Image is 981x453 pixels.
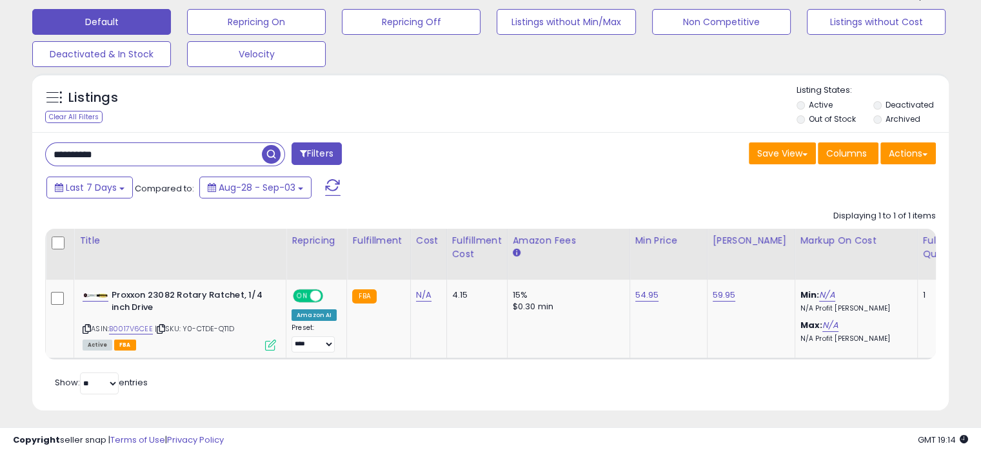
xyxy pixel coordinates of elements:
div: Title [79,234,281,247]
a: B0017V6CEE [109,323,153,334]
span: FBA [114,340,136,351]
div: 1 [923,289,963,301]
small: FBA [352,289,376,304]
b: Max: [800,319,823,331]
h5: Listings [68,89,118,107]
span: Show: entries [55,376,148,389]
button: Velocity [187,41,326,67]
button: Repricing On [187,9,326,35]
b: Proxxon 23082 Rotary Ratchet, 1/4 inch Drive [112,289,268,316]
img: 31wUgtzPL5L._SL40_.jpg [83,293,108,298]
button: Aug-28 - Sep-03 [199,177,312,198]
div: 15% [513,289,620,301]
strong: Copyright [13,434,60,446]
a: 59.95 [713,289,736,302]
div: Cost [416,234,441,247]
button: Non Competitive [652,9,791,35]
div: $0.30 min [513,301,620,313]
span: Compared to: [135,182,194,195]
div: Markup on Cost [800,234,912,247]
p: Listing States: [797,84,949,97]
a: Terms of Use [110,434,165,446]
button: Filters [292,142,342,165]
div: Repricing [292,234,341,247]
label: Archived [885,113,920,124]
button: Listings without Cost [807,9,946,35]
a: N/A [819,289,835,302]
a: 54.95 [635,289,659,302]
label: Out of Stock [809,113,856,124]
div: Fulfillment [352,234,404,247]
button: Listings without Min/Max [497,9,635,35]
div: seller snap | | [13,434,224,447]
label: Deactivated [885,99,933,110]
span: | SKU: Y0-CTDE-QT1D [155,323,234,334]
p: N/A Profit [PERSON_NAME] [800,304,907,313]
span: Last 7 Days [66,181,117,194]
span: OFF [321,291,342,302]
button: Default [32,9,171,35]
button: Save View [749,142,816,164]
a: Privacy Policy [167,434,224,446]
div: Clear All Filters [45,111,103,123]
button: Last 7 Days [46,177,133,198]
div: Fulfillable Quantity [923,234,967,261]
a: N/A [822,319,838,332]
button: Columns [818,142,878,164]
div: 4.15 [452,289,497,301]
label: Active [809,99,833,110]
div: [PERSON_NAME] [713,234,789,247]
div: Amazon AI [292,309,337,321]
b: Min: [800,289,820,301]
span: Aug-28 - Sep-03 [219,181,295,194]
small: Amazon Fees. [513,247,520,259]
div: Fulfillment Cost [452,234,502,261]
div: ASIN: [83,289,276,349]
p: N/A Profit [PERSON_NAME] [800,334,907,343]
div: Min Price [635,234,702,247]
button: Deactivated & In Stock [32,41,171,67]
span: All listings currently available for purchase on Amazon [83,340,112,351]
th: The percentage added to the cost of goods (COGS) that forms the calculator for Min & Max prices. [795,229,917,280]
span: Columns [826,147,867,160]
button: Actions [880,142,936,164]
div: Preset: [292,323,337,352]
div: Displaying 1 to 1 of 1 items [833,210,936,222]
a: N/A [416,289,431,302]
span: ON [294,291,310,302]
span: 2025-09-11 19:14 GMT [918,434,968,446]
button: Repricing Off [342,9,481,35]
div: Amazon Fees [513,234,624,247]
